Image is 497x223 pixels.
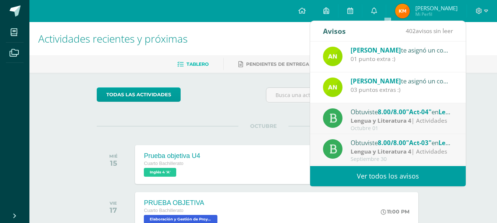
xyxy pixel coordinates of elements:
span: [PERSON_NAME] [351,77,401,85]
div: 11:00 PM [381,208,409,215]
span: OCTUBRE [238,123,288,129]
span: avisos sin leer [406,27,453,35]
div: 17 [110,206,117,215]
div: Obtuviste en [351,138,453,147]
span: "Act-03" [406,139,432,147]
div: Prueba objetiva U4 [144,152,200,160]
span: 402 [406,27,416,35]
a: Tablero [177,58,209,70]
a: todas las Actividades [97,87,181,102]
div: MIÉ [109,154,118,159]
span: Pendientes de entrega [246,61,309,67]
span: 8.00/8.00 [378,139,406,147]
span: Mi Perfil [415,11,458,17]
span: Inglés 4 'A' [144,168,176,177]
span: [PERSON_NAME] [351,46,401,54]
span: Cuarto Bachillerato [144,208,183,213]
strong: Lengua y Literatura 4 [351,116,411,125]
img: 2b8b78f93d8e42e5e73546d597f828fb.png [395,4,410,18]
div: te asignó un comentario en 'PARCIAL' para 'Elaboración y Gestión de Proyectos' [351,76,453,86]
div: 03 puntos extras :) [351,86,453,94]
span: 8.00/8.00 [378,108,406,116]
span: "Act-04" [406,108,432,116]
div: te asignó un comentario en 'PARCIAL' para 'Filosofía' [351,45,453,55]
div: | Actividades [351,147,453,156]
img: 51c9151a63d77c0d465fd617935f6a90.png [323,78,342,97]
div: 15 [109,159,118,168]
div: | Actividades [351,116,453,125]
strong: Lengua y Literatura 4 [351,147,411,155]
span: Actividades recientes y próximas [38,32,188,46]
div: Obtuviste en [351,107,453,116]
a: Pendientes de entrega [238,58,309,70]
div: VIE [110,201,117,206]
span: Tablero [187,61,209,67]
div: Octubre 01 [351,125,453,132]
a: Ver todos los avisos [310,166,466,186]
span: Cuarto Bachillerato [144,161,183,166]
div: Septiembre 30 [351,156,453,162]
div: PRUEBA OBJETIVA [144,199,219,207]
div: Avisos [323,21,346,41]
span: [PERSON_NAME] [415,4,458,12]
img: 51c9151a63d77c0d465fd617935f6a90.png [323,47,342,66]
input: Busca una actividad próxima aquí... [266,88,429,102]
div: 01 punto extra :) [351,55,453,63]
